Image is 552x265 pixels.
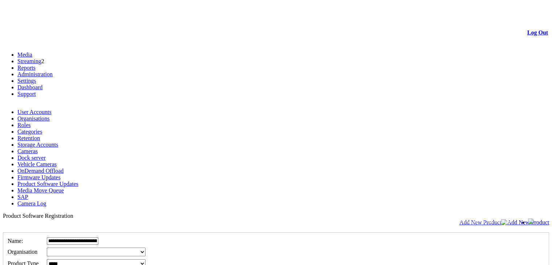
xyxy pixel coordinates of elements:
[8,238,23,244] span: Name:
[3,213,73,219] span: Product Software Registration
[17,142,58,148] a: Storage Accounts
[17,84,42,90] a: Dashboard
[17,161,57,167] a: Vehicle Cameras
[17,122,30,128] a: Roles
[527,29,548,36] a: Log Out
[41,58,44,64] span: 2
[17,52,32,58] a: Media
[17,65,36,71] a: Reports
[17,135,40,141] a: Retention
[17,148,38,154] a: Cameras
[528,219,534,224] img: bell24.png
[17,174,61,180] a: Firmware Updates
[17,115,50,122] a: Organisations
[17,194,28,200] a: SAP
[17,71,53,77] a: Administration
[421,219,514,224] span: Welcome, System Administrator (Administrator)
[17,200,46,207] a: Camera Log
[17,91,36,97] a: Support
[17,109,52,115] a: User Accounts
[17,129,42,135] a: Categories
[17,78,36,84] a: Settings
[17,155,46,161] a: Dock server
[17,58,41,64] a: Streaming
[8,249,37,255] span: Organisation
[17,181,78,187] a: Product Software Updates
[17,168,64,174] a: OnDemand Offload
[17,187,64,193] a: Media Move Queue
